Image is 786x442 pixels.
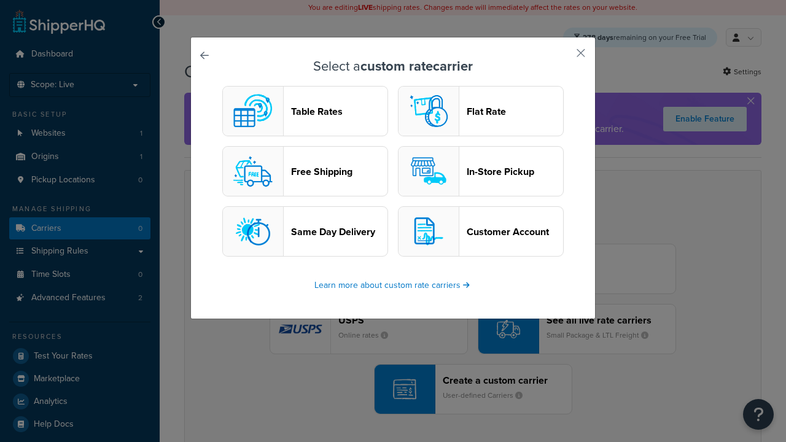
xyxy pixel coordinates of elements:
button: customerAccount logoCustomer Account [398,206,564,257]
button: pickup logoIn-Store Pickup [398,146,564,196]
header: In-Store Pickup [467,166,563,177]
header: Flat Rate [467,106,563,117]
header: Table Rates [291,106,387,117]
strong: custom rate carrier [360,56,473,76]
h3: Select a [222,59,564,74]
img: free logo [228,147,278,196]
a: Learn more about custom rate carriers [314,279,472,292]
button: flat logoFlat Rate [398,86,564,136]
header: Free Shipping [291,166,387,177]
button: custom logoTable Rates [222,86,388,136]
img: pickup logo [404,147,453,196]
header: Same Day Delivery [291,226,387,238]
button: free logoFree Shipping [222,146,388,196]
img: flat logo [404,87,453,136]
img: customerAccount logo [404,207,453,256]
img: sameday logo [228,207,278,256]
header: Customer Account [467,226,563,238]
img: custom logo [228,87,278,136]
button: sameday logoSame Day Delivery [222,206,388,257]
